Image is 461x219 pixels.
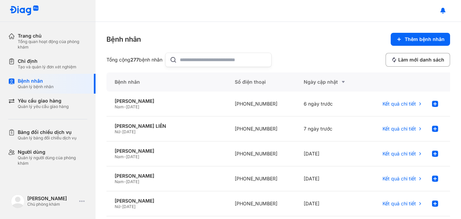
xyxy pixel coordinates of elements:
[115,98,218,104] div: [PERSON_NAME]
[227,191,295,216] div: [PHONE_NUMBER]
[296,92,364,117] div: 6 ngày trước
[106,72,227,92] div: Bệnh nhân
[126,179,139,184] span: [DATE]
[18,58,76,64] div: Chỉ định
[115,154,124,159] span: Nam
[120,204,122,209] span: -
[296,141,364,166] div: [DATE]
[18,39,87,50] div: Tổng quan hoạt động của phòng khám
[10,5,39,16] img: logo
[106,57,162,63] div: Tổng cộng bệnh nhân
[124,154,126,159] span: -
[18,33,87,39] div: Trang chủ
[398,57,444,63] span: Làm mới danh sách
[18,155,87,166] div: Quản lý người dùng của phòng khám
[383,176,416,182] span: Kết quả chi tiết
[18,149,87,155] div: Người dùng
[115,123,218,129] div: [PERSON_NAME] LIÊN
[227,72,295,92] div: Số điện thoại
[227,166,295,191] div: [PHONE_NUMBER]
[115,173,218,179] div: [PERSON_NAME]
[386,53,450,67] button: Làm mới danh sách
[227,141,295,166] div: [PHONE_NUMBER]
[391,33,450,46] button: Thêm bệnh nhân
[405,36,445,42] span: Thêm bệnh nhân
[383,126,416,132] span: Kết quả chi tiết
[115,179,124,184] span: Nam
[296,117,364,141] div: 7 ngày trước
[304,78,356,86] div: Ngày cập nhật
[18,129,76,135] div: Bảng đối chiếu dịch vụ
[227,92,295,117] div: [PHONE_NUMBER]
[227,117,295,141] div: [PHONE_NUMBER]
[296,191,364,216] div: [DATE]
[122,204,135,209] span: [DATE]
[122,129,135,134] span: [DATE]
[27,195,76,202] div: [PERSON_NAME]
[115,129,120,134] span: Nữ
[383,151,416,157] span: Kết quả chi tiết
[115,148,218,154] div: [PERSON_NAME]
[115,104,124,109] span: Nam
[130,57,139,63] span: 277
[18,78,54,84] div: Bệnh nhân
[120,129,122,134] span: -
[126,104,139,109] span: [DATE]
[18,104,69,109] div: Quản lý yêu cầu giao hàng
[27,202,76,207] div: Chủ phòng khám
[383,101,416,107] span: Kết quả chi tiết
[115,198,218,204] div: [PERSON_NAME]
[124,104,126,109] span: -
[126,154,139,159] span: [DATE]
[18,64,76,70] div: Tạo và quản lý đơn xét nghiệm
[383,201,416,207] span: Kết quả chi tiết
[115,204,120,209] span: Nữ
[124,179,126,184] span: -
[18,135,76,141] div: Quản lý bảng đối chiếu dịch vụ
[296,166,364,191] div: [DATE]
[18,84,54,90] div: Quản lý bệnh nhân
[18,98,69,104] div: Yêu cầu giao hàng
[11,194,25,208] img: logo
[106,35,141,44] div: Bệnh nhân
